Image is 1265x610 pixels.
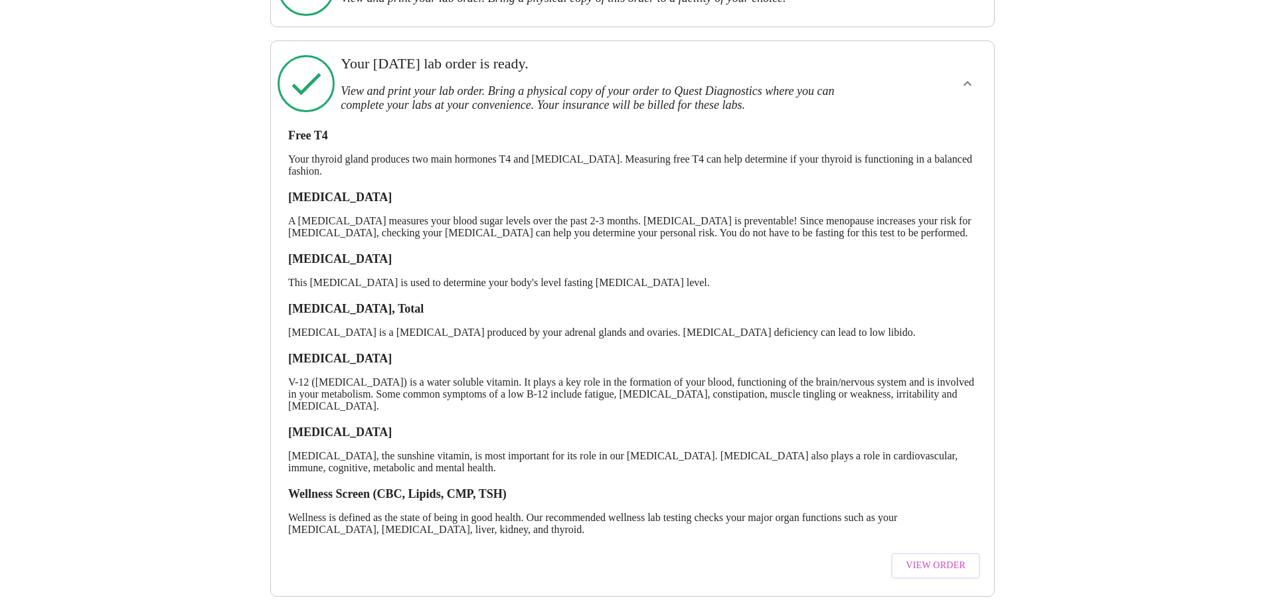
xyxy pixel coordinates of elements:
[891,553,980,579] button: View Order
[288,153,977,177] p: Your thyroid gland produces two main hormones T4 and [MEDICAL_DATA]. Measuring free T4 can help d...
[952,68,983,100] button: show more
[288,352,977,366] h3: [MEDICAL_DATA]
[288,512,977,536] p: Wellness is defined as the state of being in good health. Our recommended wellness lab testing ch...
[888,546,983,585] a: View Order
[288,277,977,289] p: This [MEDICAL_DATA] is used to determine your body's level fasting [MEDICAL_DATA] level.
[341,55,854,72] h3: Your [DATE] lab order is ready.
[288,302,977,316] h3: [MEDICAL_DATA], Total
[288,376,977,412] p: V-12 ([MEDICAL_DATA]) is a water soluble vitamin. It plays a key role in the formation of your bl...
[906,558,966,574] span: View Order
[288,425,977,439] h3: [MEDICAL_DATA]
[341,84,854,112] h3: View and print your lab order. Bring a physical copy of your order to Quest Diagnostics where you...
[288,487,977,501] h3: Wellness Screen (CBC, Lipids, CMP, TSH)
[288,215,977,239] p: A [MEDICAL_DATA] measures your blood sugar levels over the past 2-3 months. [MEDICAL_DATA] is pre...
[288,129,977,143] h3: Free T4
[288,327,977,339] p: [MEDICAL_DATA] is a [MEDICAL_DATA] produced by your adrenal glands and ovaries. [MEDICAL_DATA] de...
[288,191,977,204] h3: [MEDICAL_DATA]
[288,450,977,474] p: [MEDICAL_DATA], the sunshine vitamin, is most important for its role in our [MEDICAL_DATA]. [MEDI...
[288,252,977,266] h3: [MEDICAL_DATA]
